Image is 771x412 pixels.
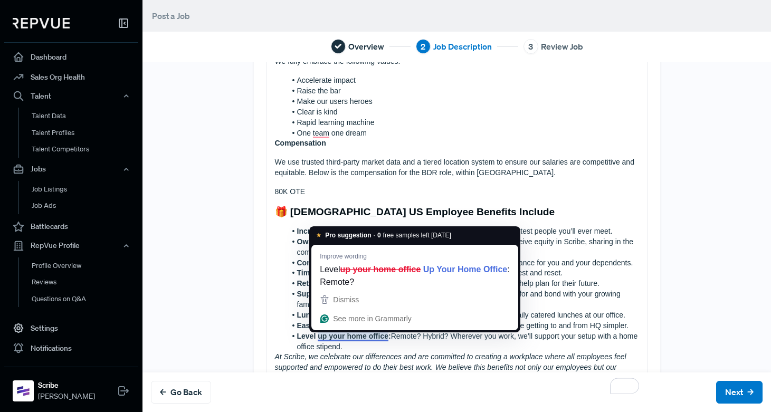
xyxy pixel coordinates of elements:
[297,269,359,277] strong: Time to recharge:
[275,157,639,178] p: We use trusted third-party market data and a tiered location system to ensure our salaries are co...
[286,321,639,331] li: Commuter benefits for our office-based team, make getting to and from HQ simpler.
[38,380,95,391] strong: Scribe
[286,97,639,107] li: Make our users heroes
[297,258,389,267] strong: Comprehensive coverage:
[286,128,639,139] li: One team one dream
[297,290,399,298] strong: Support for growing families.
[4,160,138,178] button: Jobs
[416,39,431,54] div: 2
[13,18,70,28] img: RepVue
[541,40,583,53] span: Review Job
[4,367,138,406] a: ScribeScribe[PERSON_NAME]
[275,187,639,197] p: 80K OTE
[4,47,138,67] a: Dashboard
[297,311,416,319] strong: Lunch, on [GEOGRAPHIC_DATA]:
[275,139,326,147] strong: Compensation
[38,391,95,402] span: [PERSON_NAME]
[18,124,153,141] a: Talent Profiles
[4,338,138,358] a: Notifications
[18,197,153,214] a: Job Ads
[18,257,153,274] a: Profile Overview
[286,86,639,97] li: Raise the bar
[286,289,639,310] li: Paid parental leave to help you care for and bond with your growing family.
[286,237,639,258] li: We’re all owners here, literally. Employees receive equity in Scribe, sharing in the company’s lo...
[4,67,138,87] a: Sales Org Health
[152,11,190,21] span: Post a Job
[15,382,32,399] img: Scribe
[18,141,153,158] a: Talent Competitors
[286,258,639,269] li: We offer health, dental, and vision insurance for you and your dependents.
[348,40,384,53] span: Overview
[286,75,639,86] li: Accelerate impact
[286,118,639,128] li: Rapid learning machine
[297,332,391,340] strong: Level up your home office:
[286,107,639,118] li: Clear is kind
[18,181,153,198] a: Job Listings
[4,318,138,338] a: Settings
[716,381,763,404] button: Next
[433,40,492,53] span: Job Description
[286,331,639,352] li: Remote? Hybrid? Wherever you work, we’ll support your setup with a home office stipend.
[18,108,153,124] a: Talent Data
[275,206,555,217] strong: 🎁 [DEMOGRAPHIC_DATA] US Employee Benefits Include
[4,217,138,237] a: Battlecards
[286,310,639,321] li: SF-based employees receive daily catered lunches at our office.
[275,352,635,392] em: At Scribe, we celebrate our differences and are committed to creating a workplace where all emplo...
[18,291,153,308] a: Questions on Q&A
[151,381,211,404] button: Go Back
[523,39,538,54] div: 3
[4,237,138,255] button: RepVue Profile
[297,279,371,288] strong: Retirement planning:
[4,87,138,105] button: Talent
[297,321,356,330] strong: Easy commutes:
[286,226,639,237] li: Work alongside some of the nicest and smartest people you’ll ever meet.
[297,237,368,246] strong: Ownership mindset:
[18,274,153,291] a: Reviews
[297,227,375,235] strong: Incredible teammates:
[286,268,639,279] li: Flexible paid time off, plus company holidays to rest and reset.
[286,279,639,289] li: Employees can contribute to a 401(k) plan to help plan for their future.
